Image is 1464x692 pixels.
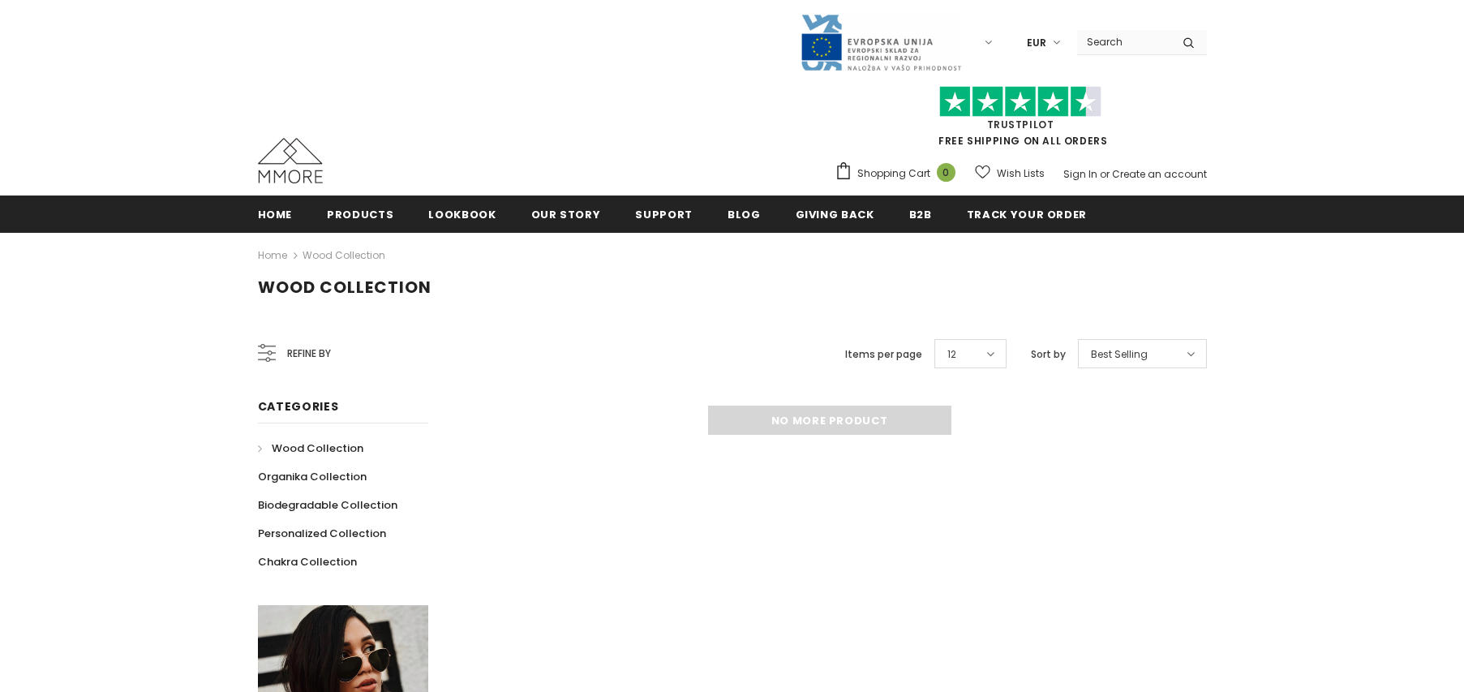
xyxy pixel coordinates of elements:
a: support [635,196,693,232]
a: Organika Collection [258,462,367,491]
span: Chakra Collection [258,554,357,570]
span: Track your order [967,207,1087,222]
a: Blog [728,196,761,232]
img: Trust Pilot Stars [939,86,1101,118]
a: Track your order [967,196,1087,232]
span: Shopping Cart [857,165,930,182]
a: Home [258,196,293,232]
a: Trustpilot [987,118,1054,131]
span: support [635,207,693,222]
a: Products [327,196,393,232]
a: Our Story [531,196,601,232]
a: Wish Lists [975,159,1045,187]
span: Wish Lists [997,165,1045,182]
a: Biodegradable Collection [258,491,397,519]
span: Categories [258,398,339,415]
span: EUR [1027,35,1046,51]
img: MMORE Cases [258,138,323,183]
label: Items per page [845,346,922,363]
a: Sign In [1063,167,1097,181]
a: Wood Collection [303,248,385,262]
span: Our Story [531,207,601,222]
a: Personalized Collection [258,519,386,548]
a: Javni Razpis [800,35,962,49]
a: Home [258,246,287,265]
span: Products [327,207,393,222]
span: or [1100,167,1110,181]
span: Personalized Collection [258,526,386,541]
label: Sort by [1031,346,1066,363]
a: Chakra Collection [258,548,357,576]
span: 0 [937,163,955,182]
span: Wood Collection [258,276,431,299]
span: Home [258,207,293,222]
span: Refine by [287,345,331,363]
a: Lookbook [428,196,496,232]
span: Biodegradable Collection [258,497,397,513]
span: Wood Collection [272,441,363,456]
span: Blog [728,207,761,222]
span: Organika Collection [258,469,367,484]
span: 12 [947,346,956,363]
a: B2B [909,196,932,232]
span: Best Selling [1091,346,1148,363]
input: Search Site [1077,30,1170,54]
span: FREE SHIPPING ON ALL ORDERS [835,93,1207,148]
a: Create an account [1112,167,1207,181]
img: Javni Razpis [800,13,962,72]
a: Shopping Cart 0 [835,161,964,186]
span: Giving back [796,207,874,222]
span: Lookbook [428,207,496,222]
a: Giving back [796,196,874,232]
span: B2B [909,207,932,222]
a: Wood Collection [258,434,363,462]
